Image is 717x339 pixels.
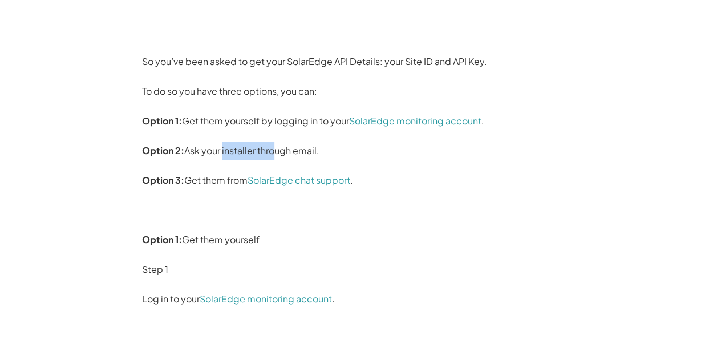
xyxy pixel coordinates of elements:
[142,82,576,100] p: To do so you have three options, you can:
[142,112,576,130] p: Get them yourself by logging in to your .
[142,233,182,245] strong: Option 1:
[142,231,576,249] p: Get them yourself
[142,53,576,71] p: So you’ve been asked to get your SolarEdge API Details: your Site ID and API Key.
[248,174,350,186] a: SolarEdge chat support
[142,260,576,279] p: Step 1
[142,115,182,127] strong: Option 1:
[349,115,481,127] a: SolarEdge monitoring account
[142,290,576,308] p: Log in to your .
[200,293,332,305] a: SolarEdge monitoring account
[142,142,576,160] p: Ask your installer through email.
[142,171,576,189] p: Get them from .
[142,144,184,156] strong: Option 2:
[142,174,184,186] strong: Option 3:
